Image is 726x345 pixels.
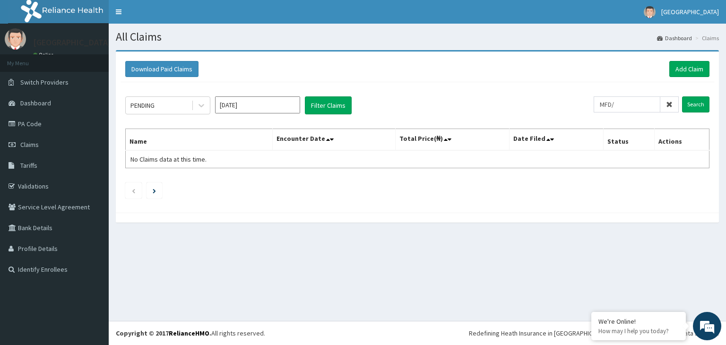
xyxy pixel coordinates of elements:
[305,96,352,114] button: Filter Claims
[215,96,300,113] input: Select Month and Year
[5,28,26,50] img: User Image
[654,129,709,151] th: Actions
[669,61,709,77] a: Add Claim
[644,6,656,18] img: User Image
[131,186,136,195] a: Previous page
[598,317,679,326] div: We're Online!
[130,155,207,164] span: No Claims data at this time.
[661,8,719,16] span: [GEOGRAPHIC_DATA]
[116,31,719,43] h1: All Claims
[169,329,209,337] a: RelianceHMO
[109,321,726,345] footer: All rights reserved.
[598,327,679,335] p: How may I help you today?
[126,129,273,151] th: Name
[682,96,709,112] input: Search
[604,129,654,151] th: Status
[20,161,37,170] span: Tariffs
[657,34,692,42] a: Dashboard
[153,186,156,195] a: Next page
[594,96,660,112] input: Search by HMO ID
[693,34,719,42] li: Claims
[20,99,51,107] span: Dashboard
[20,140,39,149] span: Claims
[20,78,69,86] span: Switch Providers
[33,52,56,58] a: Online
[130,101,155,110] div: PENDING
[396,129,510,151] th: Total Price(₦)
[469,328,719,338] div: Redefining Heath Insurance in [GEOGRAPHIC_DATA] using Telemedicine and Data Science!
[125,61,199,77] button: Download Paid Claims
[116,329,211,337] strong: Copyright © 2017 .
[273,129,396,151] th: Encounter Date
[510,129,604,151] th: Date Filed
[33,38,111,47] p: [GEOGRAPHIC_DATA]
